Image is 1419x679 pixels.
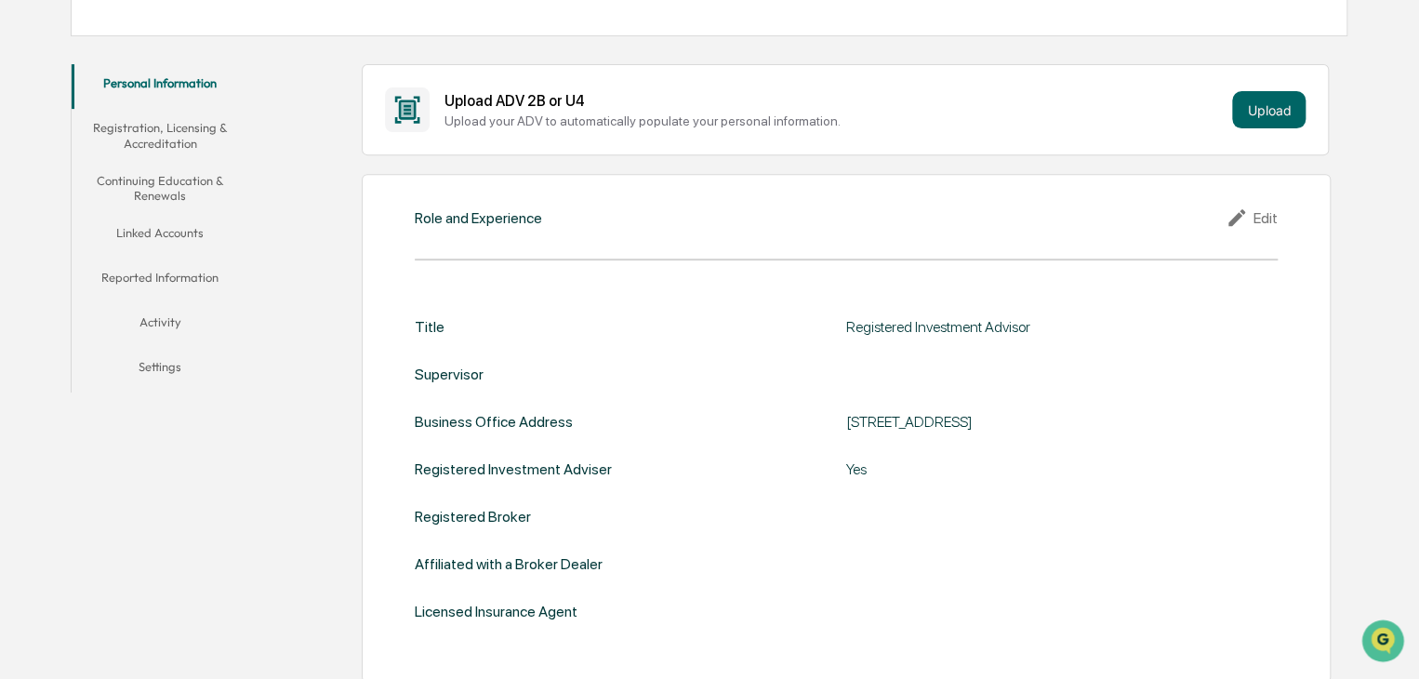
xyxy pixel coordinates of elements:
[19,272,33,286] div: 🔎
[135,236,150,251] div: 🗄️
[415,508,531,526] div: Registered Broker
[1226,206,1278,229] div: Edit
[72,162,249,215] button: Continuing Education & Renewals
[1359,618,1410,668] iframe: Open customer support
[444,113,1226,128] div: Upload your ADV to automatically populate your personal information.
[72,64,249,393] div: secondary tabs example
[72,64,249,109] button: Personal Information
[316,148,338,170] button: Start new chat
[11,227,127,260] a: 🖐️Preclearance
[127,227,238,260] a: 🗄️Attestations
[19,236,33,251] div: 🖐️
[72,303,249,348] button: Activity
[846,318,1278,336] div: Registered Investment Advisor
[846,413,1278,431] div: [STREET_ADDRESS]
[415,209,542,227] div: Role and Experience
[415,460,612,478] div: Registered Investment Adviser
[415,555,603,573] div: Affiliated with a Broker Dealer
[37,270,117,288] span: Data Lookup
[415,603,577,620] div: Licensed Insurance Agent
[415,413,573,431] div: Business Office Address
[72,348,249,393] button: Settings
[185,315,225,329] span: Pylon
[131,314,225,329] a: Powered byPylon
[415,318,444,336] div: Title
[63,142,305,161] div: Start new chat
[1232,91,1306,128] button: Upload
[444,92,1226,110] div: Upload ADV 2B or U4
[63,161,235,176] div: We're available if you need us!
[415,366,484,383] div: Supervisor
[37,234,120,253] span: Preclearance
[19,142,52,176] img: 1746055101610-c473b297-6a78-478c-a979-82029cc54cd1
[72,259,249,303] button: Reported Information
[72,109,249,162] button: Registration, Licensing & Accreditation
[72,214,249,259] button: Linked Accounts
[153,234,231,253] span: Attestations
[19,39,338,69] p: How can we help?
[846,460,1278,478] div: Yes
[11,262,125,296] a: 🔎Data Lookup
